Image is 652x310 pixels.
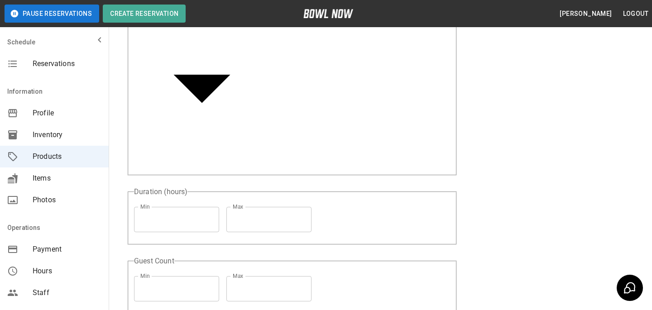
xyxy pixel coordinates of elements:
button: [PERSON_NAME] [556,5,615,22]
span: Items [33,173,101,184]
button: Pause Reservations [5,5,99,23]
span: Reservations [33,58,101,69]
span: Products [33,151,101,162]
span: Payment [33,244,101,255]
button: Create Reservation [103,5,186,23]
img: logo [303,9,353,18]
span: Staff [33,287,101,298]
legend: Duration (hours) [134,186,187,197]
span: Inventory [33,129,101,140]
span: Photos [33,195,101,205]
span: Hours [33,266,101,277]
button: Logout [619,5,652,22]
legend: Guest Count [134,256,174,266]
span: Profile [33,108,101,119]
